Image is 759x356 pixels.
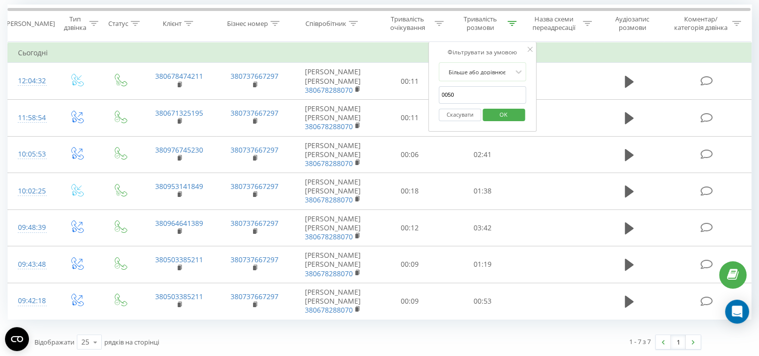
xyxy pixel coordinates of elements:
div: Статус [108,19,128,28]
td: 02:41 [446,136,518,173]
span: рядків на сторінці [104,338,159,347]
button: OK [483,109,525,121]
div: 12:04:32 [18,71,44,91]
div: Бізнес номер [227,19,268,28]
div: 10:05:53 [18,145,44,164]
div: [PERSON_NAME] [4,19,55,28]
div: Тривалість очікування [383,15,433,32]
td: 00:06 [374,136,446,173]
td: 00:11 [374,63,446,100]
a: 380737667297 [231,218,278,228]
button: Open CMP widget [5,327,29,351]
a: 380737667297 [231,255,278,264]
a: 380503385211 [155,292,203,301]
div: 1 - 7 з 7 [629,337,651,347]
a: 380737667297 [231,181,278,191]
a: 380953141849 [155,181,203,191]
td: Сьогодні [8,43,752,63]
div: Фільтрувати за умовою [439,47,526,57]
td: 01:19 [446,246,518,283]
a: 380678288070 [305,232,353,241]
div: Аудіозапис розмови [603,15,662,32]
a: 380976745230 [155,145,203,155]
td: 01:38 [446,173,518,210]
td: [PERSON_NAME] [PERSON_NAME] [292,136,374,173]
div: 25 [81,337,89,347]
input: 00:00 [439,86,526,104]
a: 380503385211 [155,255,203,264]
td: [PERSON_NAME] [PERSON_NAME] [292,246,374,283]
td: 00:12 [374,209,446,246]
a: 380737667297 [231,71,278,81]
td: [PERSON_NAME] [PERSON_NAME] [292,99,374,136]
a: 380671325195 [155,108,203,118]
a: 380678474211 [155,71,203,81]
div: Співробітник [305,19,346,28]
a: 380964641389 [155,218,203,228]
a: 380678288070 [305,195,353,204]
div: 09:42:18 [18,291,44,311]
div: Тип дзвінка [63,15,86,32]
td: 00:09 [374,283,446,320]
a: 380678288070 [305,269,353,278]
div: Клієнт [163,19,182,28]
div: 09:48:39 [18,218,44,237]
td: 03:42 [446,209,518,246]
td: 00:11 [374,99,446,136]
td: 00:53 [446,283,518,320]
div: Назва схеми переадресації [528,15,580,32]
td: [PERSON_NAME] [PERSON_NAME] [292,209,374,246]
a: 380678288070 [305,159,353,168]
div: 11:58:54 [18,108,44,128]
div: Коментар/категорія дзвінка [671,15,730,32]
span: Відображати [34,338,74,347]
td: [PERSON_NAME] [PERSON_NAME] [292,283,374,320]
a: 380678288070 [305,305,353,315]
span: OK [490,107,517,122]
a: 380678288070 [305,85,353,95]
div: 10:02:25 [18,181,44,201]
a: 380678288070 [305,122,353,131]
div: Тривалість розмови [455,15,505,32]
td: [PERSON_NAME] [PERSON_NAME] [292,63,374,100]
td: 00:18 [374,173,446,210]
td: [PERSON_NAME] [PERSON_NAME] [292,173,374,210]
a: 380737667297 [231,292,278,301]
a: 380737667297 [231,108,278,118]
a: 380737667297 [231,145,278,155]
div: Open Intercom Messenger [725,300,749,324]
button: Скасувати [439,109,481,121]
td: 00:09 [374,246,446,283]
a: 1 [671,335,686,349]
div: 09:43:48 [18,255,44,274]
